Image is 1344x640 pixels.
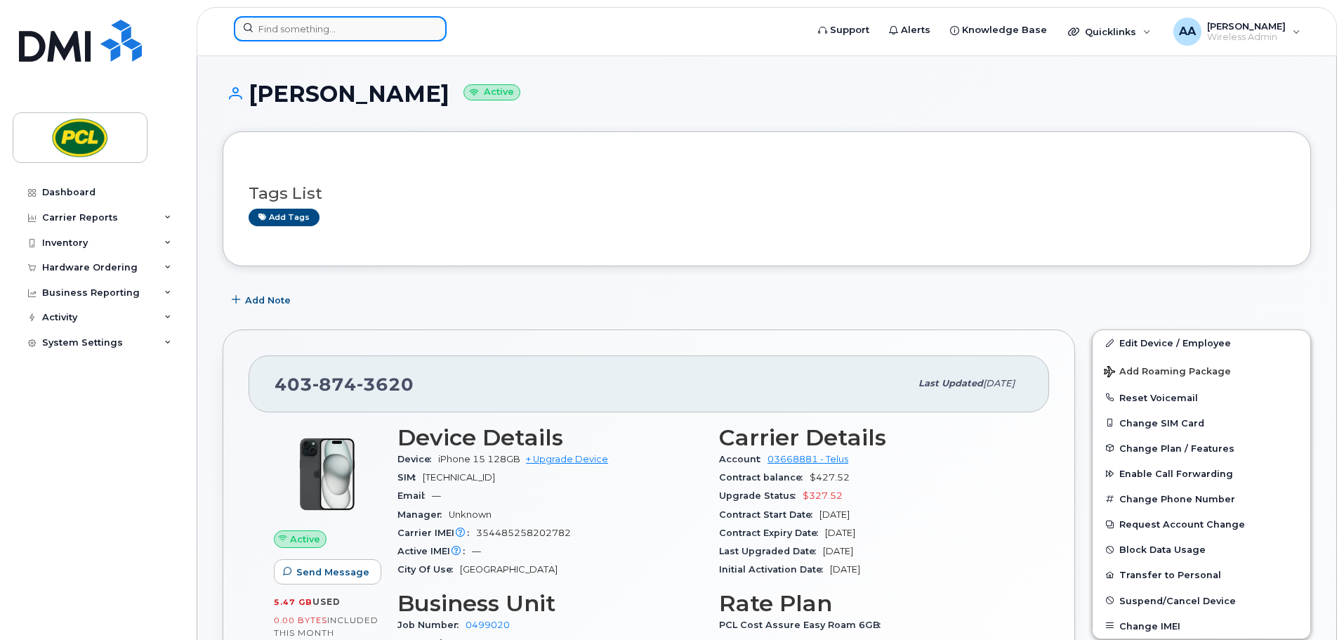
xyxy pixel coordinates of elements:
[1093,385,1310,410] button: Reset Voicemail
[819,509,850,520] span: [DATE]
[312,596,341,607] span: used
[719,490,803,501] span: Upgrade Status
[312,374,357,395] span: 874
[290,533,320,546] span: Active
[719,564,830,575] span: Initial Activation Date
[918,378,983,388] span: Last updated
[423,472,495,483] span: [TECHNICAL_ID]
[397,425,702,450] h3: Device Details
[476,528,571,538] span: 354485258202782
[1093,330,1310,355] a: Edit Device / Employee
[438,454,520,464] span: iPhone 15 128GB
[296,566,369,579] span: Send Message
[1104,366,1231,379] span: Add Roaming Package
[1119,469,1233,479] span: Enable Call Forwarding
[274,615,378,638] span: included this month
[274,597,312,607] span: 5.47 GB
[1093,461,1310,486] button: Enable Call Forwarding
[1093,588,1310,613] button: Suspend/Cancel Device
[810,472,850,483] span: $427.52
[285,432,369,516] img: iPhone_15_Black.png
[463,84,520,100] small: Active
[245,294,291,307] span: Add Note
[397,591,702,616] h3: Business Unit
[1093,410,1310,436] button: Change SIM Card
[719,454,767,464] span: Account
[767,454,848,464] a: 03668881 - Telus
[1093,436,1310,461] button: Change Plan / Features
[449,509,492,520] span: Unknown
[823,546,853,556] span: [DATE]
[526,454,608,464] a: + Upgrade Device
[830,564,860,575] span: [DATE]
[1119,443,1234,453] span: Change Plan / Features
[249,185,1285,202] h3: Tags List
[719,620,888,630] span: PCL Cost Assure Easy Roam 6GB
[274,559,381,585] button: Send Message
[397,472,423,483] span: SIM
[983,378,1015,388] span: [DATE]
[397,620,466,630] span: Job Number
[397,546,472,556] span: Active IMEI
[1093,511,1310,537] button: Request Account Change
[472,546,481,556] span: —
[275,374,414,395] span: 403
[719,425,1024,450] h3: Carrier Details
[719,472,810,483] span: Contract balance
[1093,356,1310,385] button: Add Roaming Package
[397,490,432,501] span: Email
[719,509,819,520] span: Contract Start Date
[719,528,825,538] span: Contract Expiry Date
[460,564,558,575] span: [GEOGRAPHIC_DATA]
[397,564,460,575] span: City Of Use
[274,615,327,625] span: 0.00 Bytes
[825,528,855,538] span: [DATE]
[223,81,1311,106] h1: [PERSON_NAME]
[719,591,1024,616] h3: Rate Plan
[357,374,414,395] span: 3620
[1093,486,1310,511] button: Change Phone Number
[1119,595,1236,606] span: Suspend/Cancel Device
[249,209,319,226] a: Add tags
[397,509,449,520] span: Manager
[397,454,438,464] span: Device
[466,620,510,630] a: 0499020
[1093,613,1310,639] button: Change IMEI
[719,546,823,556] span: Last Upgraded Date
[1093,562,1310,587] button: Transfer to Personal
[803,490,843,501] span: $327.52
[1093,537,1310,562] button: Block Data Usage
[432,490,441,501] span: —
[397,528,476,538] span: Carrier IMEI
[223,287,303,313] button: Add Note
